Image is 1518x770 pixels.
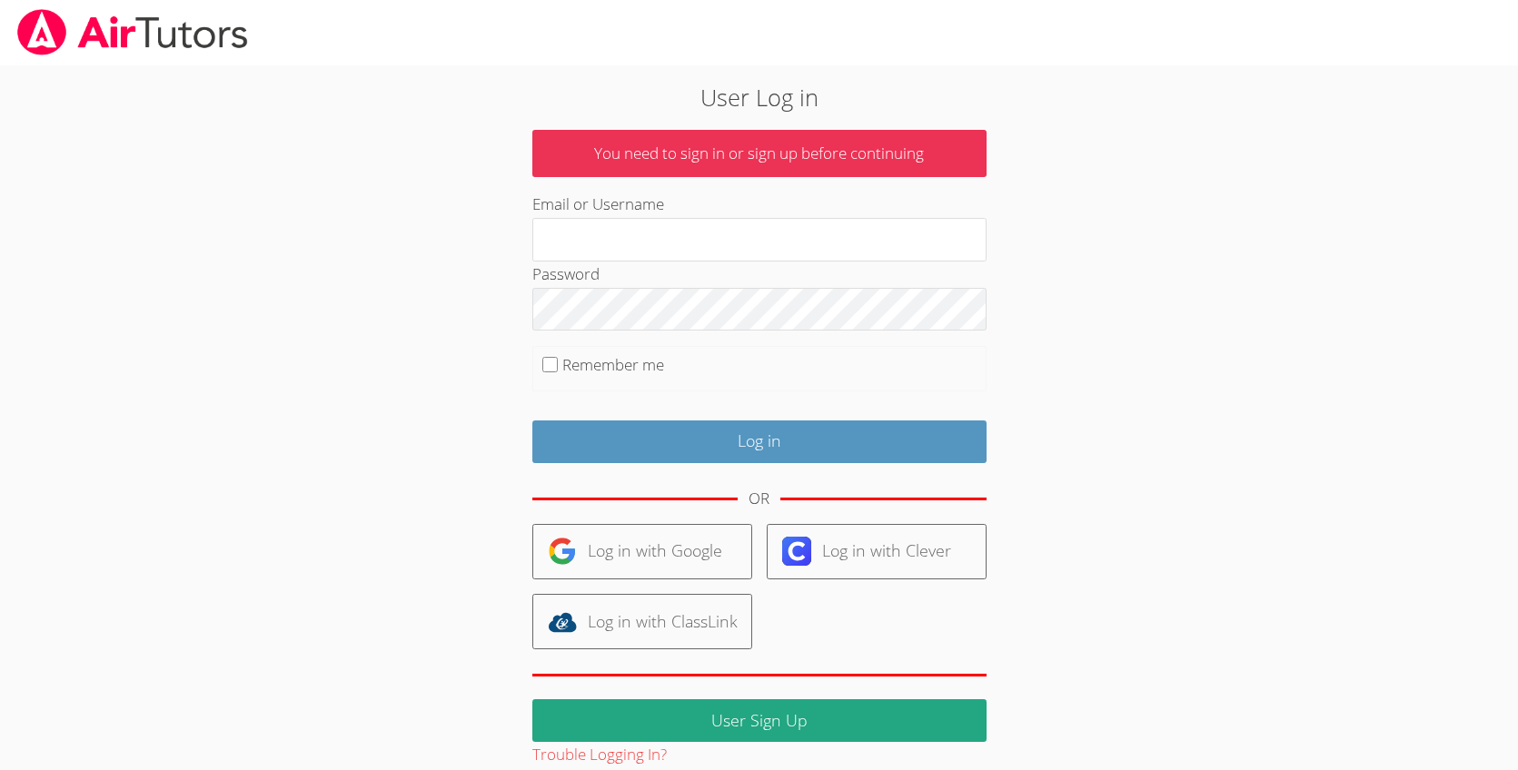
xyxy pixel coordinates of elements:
label: Remember me [562,354,664,375]
img: google-logo-50288ca7cdecda66e5e0955fdab243c47b7ad437acaf1139b6f446037453330a.svg [548,537,577,566]
img: classlink-logo-d6bb404cc1216ec64c9a2012d9dc4662098be43eaf13dc465df04b49fa7ab582.svg [548,607,577,637]
a: Log in with Clever [767,524,987,579]
a: User Sign Up [532,699,987,742]
img: clever-logo-6eab21bc6e7a338710f1a6ff85c0baf02591cd810cc4098c63d3a4b26e2feb20.svg [782,537,811,566]
img: airtutors_banner-c4298cdbf04f3fff15de1276eac7730deb9818008684d7c2e4769d2f7ddbe033.png [15,9,250,55]
a: Log in with Google [532,524,752,579]
h2: User Log in [349,80,1168,114]
label: Password [532,263,600,284]
button: Trouble Logging In? [532,742,667,768]
label: Email or Username [532,193,664,214]
p: You need to sign in or sign up before continuing [532,130,987,178]
a: Log in with ClassLink [532,594,752,649]
div: OR [749,486,769,512]
input: Log in [532,420,987,463]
